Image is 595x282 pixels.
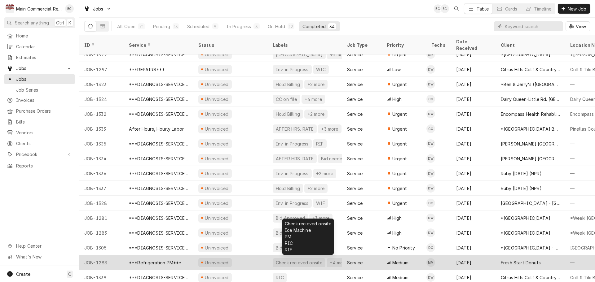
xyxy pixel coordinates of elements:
div: Ruby [DATE] (NPR) [501,185,542,192]
div: Ruby [DATE] (NPR) [501,170,542,177]
a: Home [4,31,75,41]
div: Hold Billing [275,81,301,88]
div: +4 more [329,259,348,266]
div: RIF [315,141,324,147]
span: Low [392,66,401,73]
div: +2 more [315,170,334,177]
div: After Hours, Hourly Labor [129,126,184,132]
span: Purchase Orders [16,108,72,114]
div: Service [347,81,363,88]
div: 34 [329,23,335,30]
a: Vendors [4,128,75,138]
div: Uninvoiced [204,215,229,221]
div: +3 more [329,51,348,58]
div: Techs [431,42,446,48]
div: Service [347,245,363,251]
span: Home [16,33,72,39]
div: [DATE] [451,106,496,121]
div: DW [426,110,435,118]
div: DW [426,214,435,222]
a: Calendar [4,41,75,52]
div: ID [84,42,118,48]
div: Uninvoiced [204,230,229,236]
div: [DATE] [451,225,496,240]
div: Encompass Health Rehablitation [501,111,560,117]
div: Dylan Crawford's Avatar [426,199,435,207]
div: Timeline [534,6,551,12]
div: Inv. in Progress [275,170,309,177]
div: BC [434,4,442,13]
div: Dorian Wertz's Avatar [426,228,435,237]
div: Service [347,141,363,147]
div: [DATE] [451,181,496,196]
div: Uninvoiced [204,259,229,266]
div: Bid needed [320,155,346,162]
button: View [566,21,590,31]
div: Inv. in Progress [275,141,309,147]
span: Estimates [16,54,72,61]
div: Uninvoiced [204,141,229,147]
div: Uninvoiced [204,51,229,58]
a: Jobs [4,74,75,84]
div: Citrus Hills Golf & Country Club [501,274,560,281]
div: Service [347,215,363,221]
div: Inv. in Progress [275,66,309,73]
div: Client [501,42,559,48]
span: Urgent [392,111,407,117]
span: What's New [16,254,72,260]
span: Bills [16,119,72,125]
div: Caleb Gorton's Avatar [426,95,435,103]
div: *[GEOGRAPHIC_DATA] BOCC [501,126,560,132]
div: Table [477,6,489,12]
div: JOB-1281 [79,210,124,225]
div: [DATE] [451,196,496,210]
div: BC [65,4,74,13]
div: WIC [315,66,326,73]
div: [PERSON_NAME] [GEOGRAPHIC_DATA] [501,141,560,147]
span: Urgent [392,185,407,192]
div: DC [426,243,435,252]
div: Date Received [456,38,490,51]
div: +3 more [320,126,339,132]
span: Reports [16,163,72,169]
span: High [392,230,402,236]
div: Dorian Wertz's Avatar [426,139,435,148]
div: [PERSON_NAME] [GEOGRAPHIC_DATA] [501,155,560,162]
div: *Ben & Jerry's ([GEOGRAPHIC_DATA]) [501,81,560,88]
div: JOB-1288 [79,255,124,270]
div: Citrus Hills Golf & Country Club [501,66,560,73]
div: WIF [315,200,326,206]
div: In Progress [227,23,251,30]
div: [DATE] [451,151,496,166]
div: JOB-1323 [79,77,124,92]
button: New Job [558,4,590,14]
div: JOB-1336 [79,166,124,181]
span: New Job [566,6,588,12]
div: Cards [505,6,518,12]
div: [DATE] [451,62,496,77]
div: AFTER HRS. RATE [275,126,314,132]
div: Uninvoiced [204,274,229,281]
span: Jobs [93,6,104,12]
div: *[GEOGRAPHIC_DATA] [501,230,550,236]
div: DW [426,169,435,178]
span: Invoices [16,97,72,103]
div: Bid Approved [275,230,306,236]
span: Urgent [392,51,407,58]
div: AFTER HRS. RATE [275,155,314,162]
div: Service [347,230,363,236]
span: Urgent [392,200,407,206]
div: Service [347,155,363,162]
div: [DATE] [451,77,496,92]
div: MM [426,50,435,59]
div: JOB-1305 [79,240,124,255]
div: Service [347,185,363,192]
div: [DATE] [451,92,496,106]
span: Medium [392,259,408,266]
button: Search anythingCtrlK [4,17,75,28]
div: Job Type [347,42,377,48]
div: Fresh Start Donuts [501,259,541,266]
a: Estimates [4,52,75,63]
div: Dorian Wertz's Avatar [426,214,435,222]
div: Dylan Crawford's Avatar [426,243,435,252]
